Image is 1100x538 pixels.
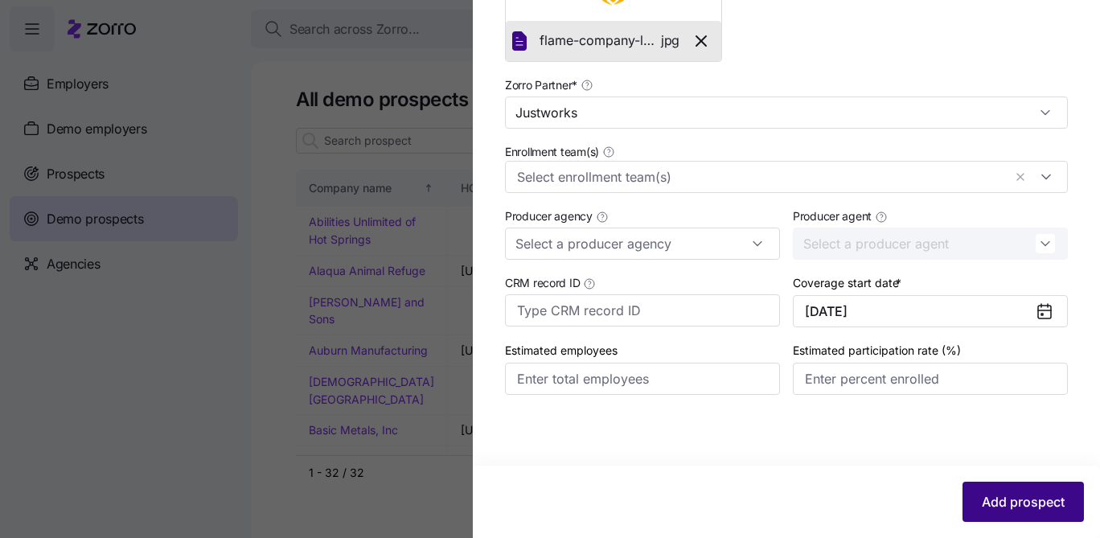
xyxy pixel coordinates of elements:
[505,342,618,359] label: Estimated employees
[540,31,661,51] span: flame-company-logo-template-fire-logo-gradient-vector.
[505,275,580,291] span: CRM record ID
[661,31,679,51] span: jpg
[793,274,905,292] label: Coverage start date
[982,492,1065,511] span: Add prospect
[517,167,1003,188] input: Select enrollment team(s)
[505,77,577,93] span: Zorro Partner *
[793,228,1068,260] input: Select a producer agent
[505,97,1068,129] input: Select a partner
[793,363,1068,395] input: Enter percent enrolled
[505,208,593,224] span: Producer agency
[505,144,599,160] span: Enrollment team(s)
[793,342,961,359] label: Estimated participation rate (%)
[505,294,780,326] input: Type CRM record ID
[962,482,1084,522] button: Add prospect
[793,208,872,224] span: Producer agent
[793,295,1068,327] button: [DATE]
[505,228,780,260] input: Select a producer agency
[505,363,780,395] input: Enter total employees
